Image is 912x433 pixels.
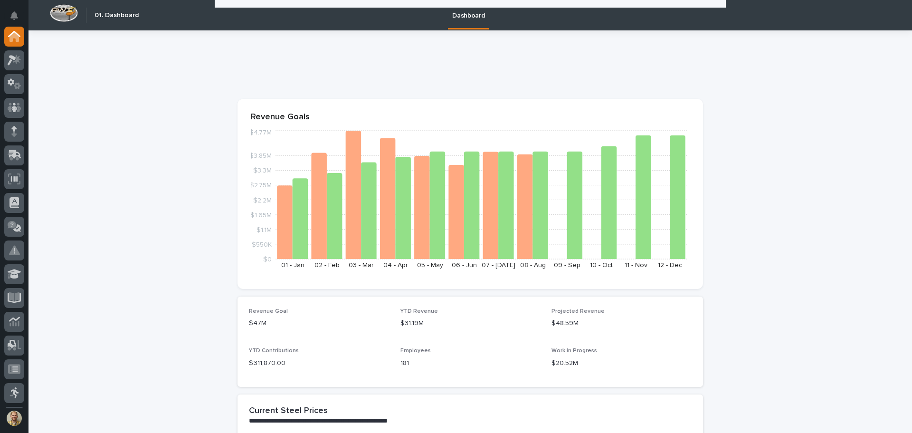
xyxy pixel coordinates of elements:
text: 12 - Dec [658,262,682,269]
tspan: $550K [252,241,272,248]
button: users-avatar [4,408,24,428]
p: $47M [249,318,389,328]
text: 03 - Mar [349,262,374,269]
text: 05 - May [417,262,443,269]
span: Employees [400,348,431,354]
p: 181 [400,358,541,368]
tspan: $1.1M [256,226,272,233]
tspan: $1.65M [250,212,272,218]
span: YTD Contributions [249,348,299,354]
text: 08 - Aug [520,262,546,269]
h2: 01. Dashboard [95,11,139,19]
p: Revenue Goals [251,112,690,123]
p: $31.19M [400,318,541,328]
text: 02 - Feb [314,262,340,269]
img: Workspace Logo [50,4,78,22]
text: 09 - Sep [554,262,580,269]
span: Projected Revenue [551,308,605,314]
p: $ 311,870.00 [249,358,389,368]
span: Revenue Goal [249,308,288,314]
tspan: $2.2M [253,197,272,203]
text: 01 - Jan [281,262,304,269]
tspan: $3.85M [249,153,272,159]
p: $20.52M [551,358,692,368]
tspan: $2.75M [250,182,272,189]
tspan: $4.77M [249,129,272,136]
div: Notifications [12,11,24,27]
tspan: $3.3M [253,167,272,174]
h2: Current Steel Prices [249,406,328,416]
p: $48.59M [551,318,692,328]
text: 07 - [DATE] [482,262,515,269]
span: YTD Revenue [400,308,438,314]
span: Work in Progress [551,348,597,354]
tspan: $0 [263,256,272,263]
text: 10 - Oct [590,262,613,269]
text: 06 - Jun [452,262,477,269]
text: 11 - Nov [625,262,647,269]
button: Notifications [4,6,24,26]
text: 04 - Apr [383,262,408,269]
